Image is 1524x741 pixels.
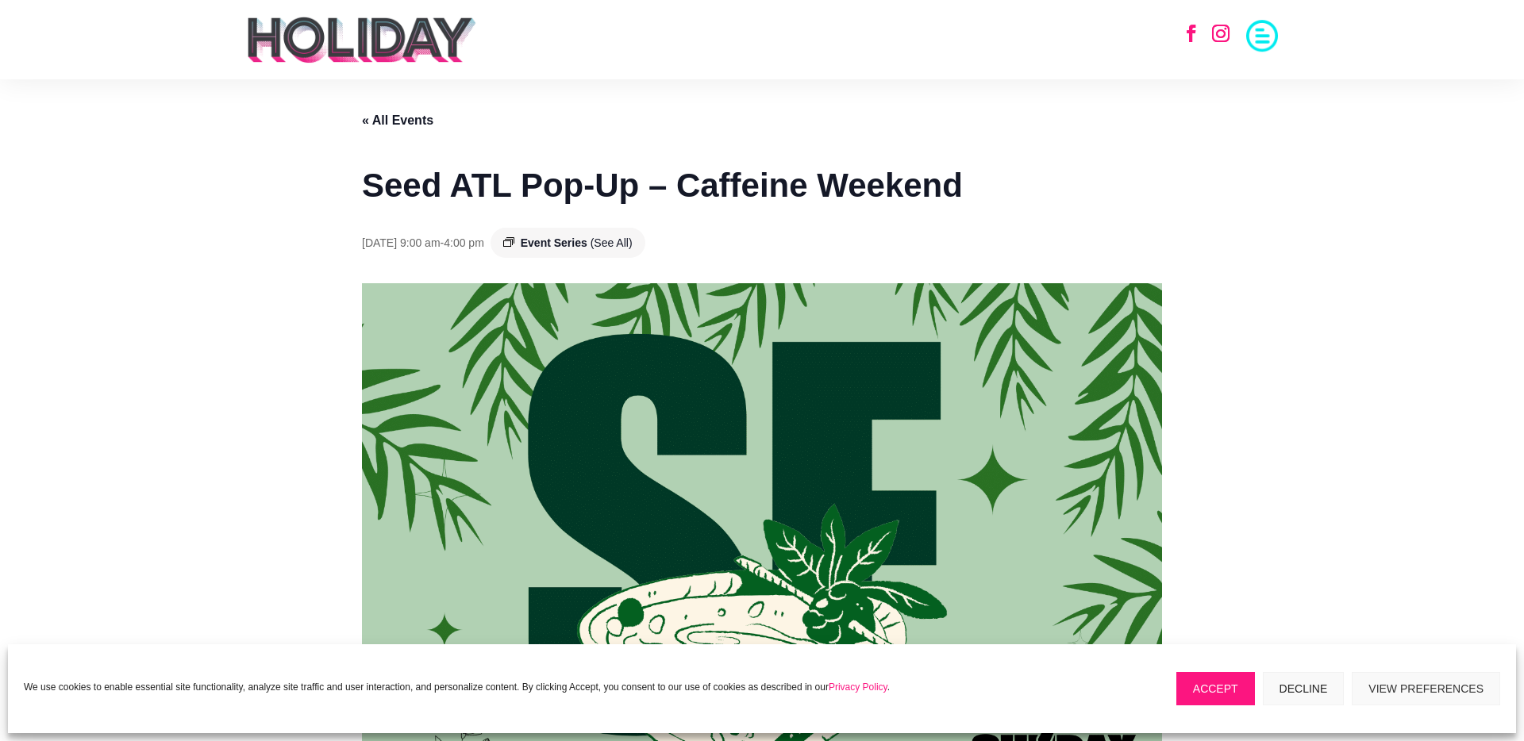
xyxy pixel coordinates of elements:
a: Follow on Facebook [1174,16,1209,51]
div: - [362,234,484,253]
button: View preferences [1352,672,1500,705]
span: Event Series [521,236,587,249]
span: [DATE] 9:00 am [362,236,441,249]
img: holiday-logo-black [246,16,477,63]
h1: Seed ATL Pop-Up – Caffeine Weekend [362,163,1162,209]
a: Privacy Policy [829,681,887,693]
a: Follow on Instagram [1203,16,1238,51]
a: (See All) [591,236,633,249]
button: Accept [1176,672,1255,705]
a: « All Events [362,113,433,127]
button: Decline [1263,672,1345,705]
span: 4:00 pm [444,236,484,249]
p: We use cookies to enable essential site functionality, analyze site traffic and user interaction,... [24,680,890,694]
